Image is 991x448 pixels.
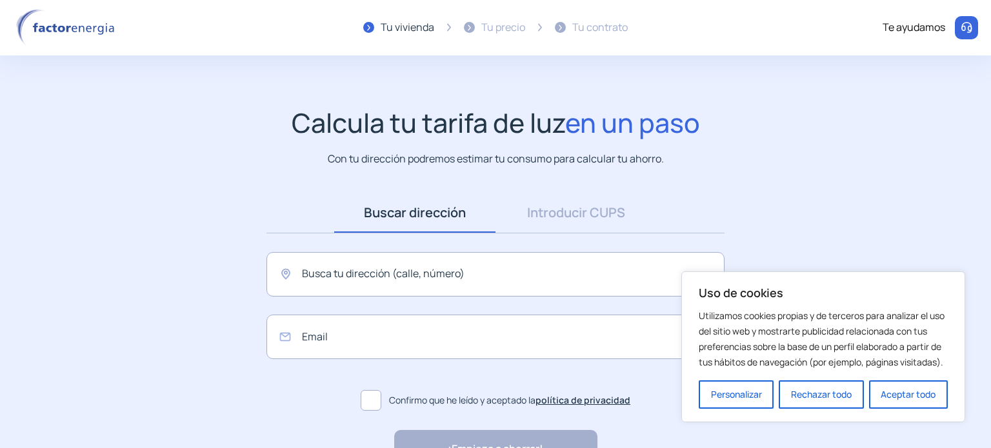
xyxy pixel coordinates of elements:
img: logo factor [13,9,123,46]
p: Utilizamos cookies propias y de terceros para analizar el uso del sitio web y mostrarte publicida... [699,308,948,370]
p: Uso de cookies [699,285,948,300]
h1: Calcula tu tarifa de luz [292,107,700,139]
a: Introducir CUPS [495,193,657,233]
div: Tu contrato [572,19,628,36]
a: política de privacidad [536,394,630,406]
span: en un paso [565,104,700,141]
button: Rechazar todo [779,380,863,409]
span: Confirmo que he leído y aceptado la [389,393,630,407]
div: Tu precio [481,19,525,36]
button: Personalizar [699,380,774,409]
p: Con tu dirección podremos estimar tu consumo para calcular tu ahorro. [328,151,664,167]
div: Uso de cookies [681,271,965,422]
a: Buscar dirección [334,193,495,233]
img: llamar [960,21,973,34]
div: Te ayudamos [883,19,945,36]
button: Aceptar todo [869,380,948,409]
div: Tu vivienda [381,19,434,36]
